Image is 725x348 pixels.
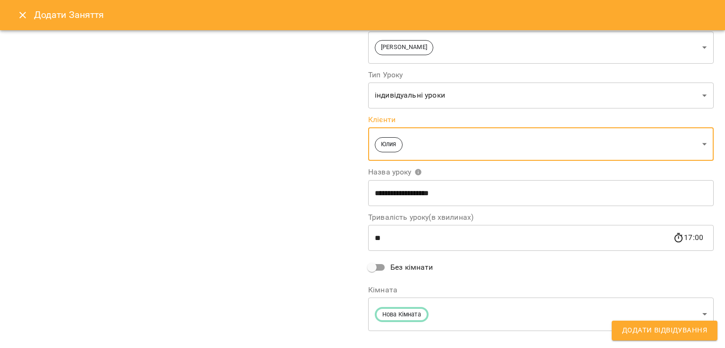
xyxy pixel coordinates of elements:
label: Тип Уроку [368,71,714,79]
span: Додати Відвідування [622,324,707,337]
label: Клієнти [368,116,714,124]
div: [PERSON_NAME] [368,31,714,64]
h6: Додати Заняття [34,8,714,22]
label: Тривалість уроку(в хвилинах) [368,214,714,221]
span: Юлия [375,140,402,149]
div: індивідуальні уроки [368,83,714,109]
span: Без кімнати [390,262,433,273]
div: Нова Кімната [368,298,714,331]
span: Нова Кімната [377,310,427,319]
div: Юлия [368,127,714,161]
button: Додати Відвідування [612,321,717,340]
svg: Вкажіть назву уроку або виберіть клієнтів [414,168,422,176]
button: Close [11,4,34,26]
span: [PERSON_NAME] [375,43,433,52]
label: Кімната [368,286,714,294]
span: Назва уроку [368,168,422,176]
